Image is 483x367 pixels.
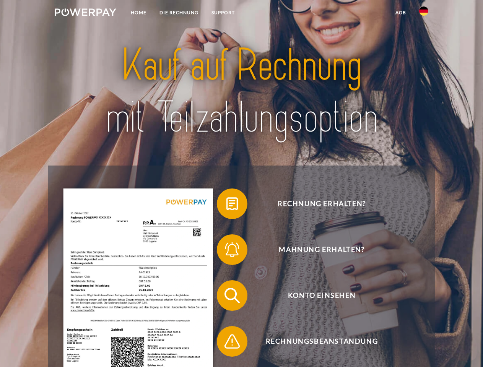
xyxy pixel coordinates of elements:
img: qb_search.svg [223,286,242,305]
img: title-powerpay_de.svg [73,37,410,146]
iframe: Button to launch messaging window [452,336,477,361]
button: Mahnung erhalten? [217,234,416,265]
a: agb [389,6,413,19]
button: Konto einsehen [217,280,416,311]
span: Rechnungsbeanstandung [228,326,415,357]
img: de [419,6,428,16]
a: Home [124,6,153,19]
a: SUPPORT [205,6,241,19]
a: DIE RECHNUNG [153,6,205,19]
span: Konto einsehen [228,280,415,311]
img: logo-powerpay-white.svg [55,8,116,16]
img: qb_warning.svg [223,332,242,351]
button: Rechnung erhalten? [217,188,416,219]
button: Rechnungsbeanstandung [217,326,416,357]
span: Rechnung erhalten? [228,188,415,219]
img: qb_bell.svg [223,240,242,259]
img: qb_bill.svg [223,194,242,213]
span: Mahnung erhalten? [228,234,415,265]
